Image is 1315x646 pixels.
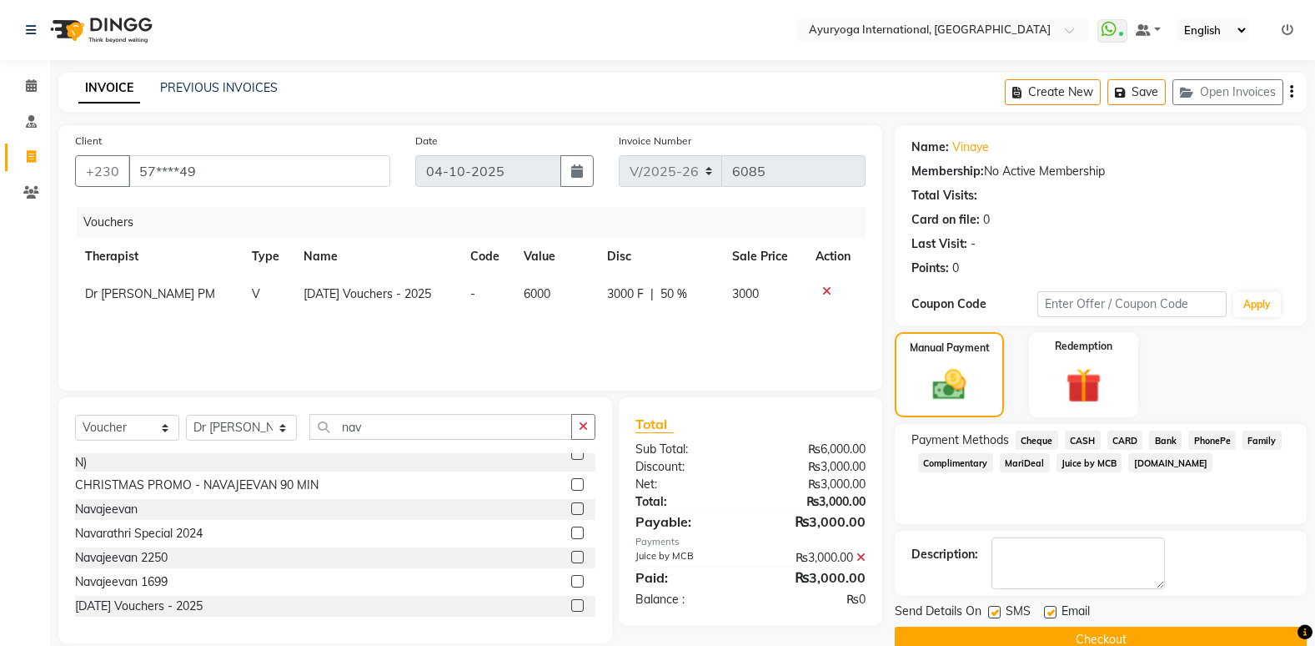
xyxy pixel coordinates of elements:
[750,591,878,608] div: ₨0
[806,238,866,275] th: Action
[415,134,438,149] label: Date
[75,238,242,275] th: Therapist
[623,568,750,588] div: Paid:
[750,458,878,476] div: ₨3,000.00
[911,163,984,180] div: Membership:
[75,549,168,567] div: Navajeevan 2250
[623,476,750,493] div: Net:
[304,286,431,301] span: [DATE] Vouchers - 2025
[623,512,750,532] div: Payable:
[242,275,294,313] td: V
[922,366,976,404] img: _cash.svg
[1107,431,1143,450] span: CARD
[1016,431,1058,450] span: Cheque
[460,238,514,275] th: Code
[895,603,981,623] span: Send Details On
[1172,79,1283,105] button: Open Invoices
[607,285,644,303] span: 3000 F
[1188,431,1236,450] span: PhonePe
[1005,79,1101,105] button: Create New
[128,155,390,187] input: Search by Name/Mobile/Email/Code
[911,260,949,277] div: Points:
[910,341,990,356] label: Manual Payment
[294,238,460,275] th: Name
[309,414,572,440] input: Search
[1055,364,1112,407] img: _gift.svg
[1000,453,1050,472] span: MariDeal
[911,546,978,563] div: Description:
[623,458,750,476] div: Discount:
[750,512,878,532] div: ₨3,000.00
[1242,431,1282,450] span: Family
[623,441,750,458] div: Sub Total:
[732,286,759,301] span: 3000
[1055,339,1112,354] label: Redemption
[623,549,750,567] div: Juice by MCB
[514,238,597,275] th: Value
[635,416,674,433] span: Total
[971,235,976,253] div: -
[722,238,806,275] th: Sale Price
[242,238,294,275] th: Type
[597,238,722,275] th: Disc
[750,493,878,511] div: ₨3,000.00
[619,134,691,149] label: Invoice Number
[911,211,980,229] div: Card on file:
[1062,603,1090,623] span: Email
[983,211,990,229] div: 0
[911,163,1290,180] div: No Active Membership
[623,493,750,511] div: Total:
[911,235,967,253] div: Last Visit:
[750,441,878,458] div: ₨6,000.00
[750,568,878,588] div: ₨3,000.00
[1128,453,1212,472] span: [DOMAIN_NAME]
[1057,453,1122,472] span: Juice by MCB
[1107,79,1166,105] button: Save
[77,207,878,238] div: Vouchers
[952,139,989,156] a: Vinaye
[623,591,750,608] div: Balance :
[1149,431,1182,450] span: Bank
[160,80,278,95] a: PREVIOUS INVOICES
[918,453,993,472] span: Complimentary
[911,139,949,156] div: Name:
[85,286,215,301] span: Dr [PERSON_NAME] PM
[1233,292,1281,317] button: Apply
[75,501,138,518] div: Navajeevan
[43,7,157,53] img: logo
[1065,431,1101,450] span: CASH
[1006,603,1031,623] span: SMS
[750,476,878,493] div: ₨3,000.00
[660,285,687,303] span: 50 %
[750,549,878,567] div: ₨3,000.00
[75,477,319,494] div: CHRISTMAS PROMO - NAVAJEEVAN 90 MIN
[1037,291,1227,317] input: Enter Offer / Coupon Code
[75,525,203,543] div: Navarathri Special 2024
[75,134,102,149] label: Client
[75,598,203,615] div: [DATE] Vouchers - 2025
[911,295,1037,313] div: Coupon Code
[911,432,1009,449] span: Payment Methods
[75,155,130,187] button: +230
[524,286,550,301] span: 6000
[635,535,866,549] div: Payments
[78,73,140,103] a: INVOICE
[75,573,168,591] div: Navajeevan 1699
[911,187,977,204] div: Total Visits:
[470,286,475,301] span: -
[952,260,959,277] div: 0
[75,437,565,472] div: [DATE] SPL OFFER BUY 1 GET 1 FREE ([PERSON_NAME] / MANASAMITRAM / NAVAJEEVAN)
[650,285,654,303] span: |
